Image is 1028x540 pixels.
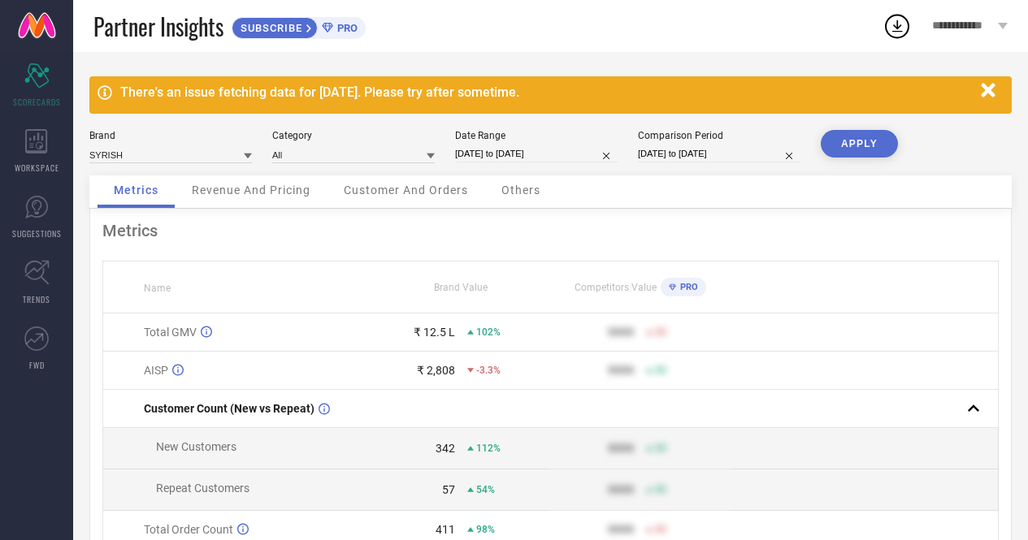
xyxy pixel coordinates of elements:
span: FWD [29,359,45,371]
span: Brand Value [434,282,488,293]
span: Total Order Count [144,523,233,536]
div: Open download list [883,11,912,41]
div: 57 [442,483,455,496]
div: ₹ 12.5 L [414,326,455,339]
span: AISP [144,364,168,377]
span: Name [144,283,171,294]
a: SUBSCRIBEPRO [232,13,366,39]
span: 102% [476,326,501,338]
div: Date Range [455,130,618,141]
div: 9999 [608,364,634,377]
button: APPLY [821,130,898,158]
span: SUGGESTIONS [12,227,62,240]
div: 9999 [608,523,634,536]
div: 9999 [608,442,634,455]
span: WORKSPACE [15,162,59,174]
span: SCORECARDS [13,96,61,108]
span: 50 [655,326,666,338]
div: Brand [89,130,252,141]
span: 50 [655,443,666,454]
input: Select date range [455,145,618,162]
div: 9999 [608,483,634,496]
div: Comparison Period [638,130,800,141]
div: There's an issue fetching data for [DATE]. Please try after sometime. [120,84,973,100]
span: 54% [476,484,495,495]
span: 112% [476,443,501,454]
span: PRO [676,282,698,292]
span: Metrics [114,184,158,197]
span: 50 [655,365,666,376]
div: 342 [436,442,455,455]
span: SUBSCRIBE [232,22,306,34]
span: Others [501,184,540,197]
div: 9999 [608,326,634,339]
span: Competitors Value [575,282,657,293]
span: Repeat Customers [156,482,249,495]
input: Select comparison period [638,145,800,162]
div: Category [272,130,435,141]
span: Customer And Orders [344,184,468,197]
span: New Customers [156,440,236,453]
span: PRO [333,22,358,34]
span: Customer Count (New vs Repeat) [144,402,314,415]
span: Revenue And Pricing [192,184,310,197]
div: 411 [436,523,455,536]
span: 98% [476,524,495,535]
span: Partner Insights [93,10,223,43]
span: 50 [655,524,666,535]
span: TRENDS [23,293,50,305]
div: Metrics [102,221,999,240]
div: ₹ 2,808 [417,364,455,377]
span: Total GMV [144,326,197,339]
span: -3.3% [476,365,501,376]
span: 50 [655,484,666,495]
